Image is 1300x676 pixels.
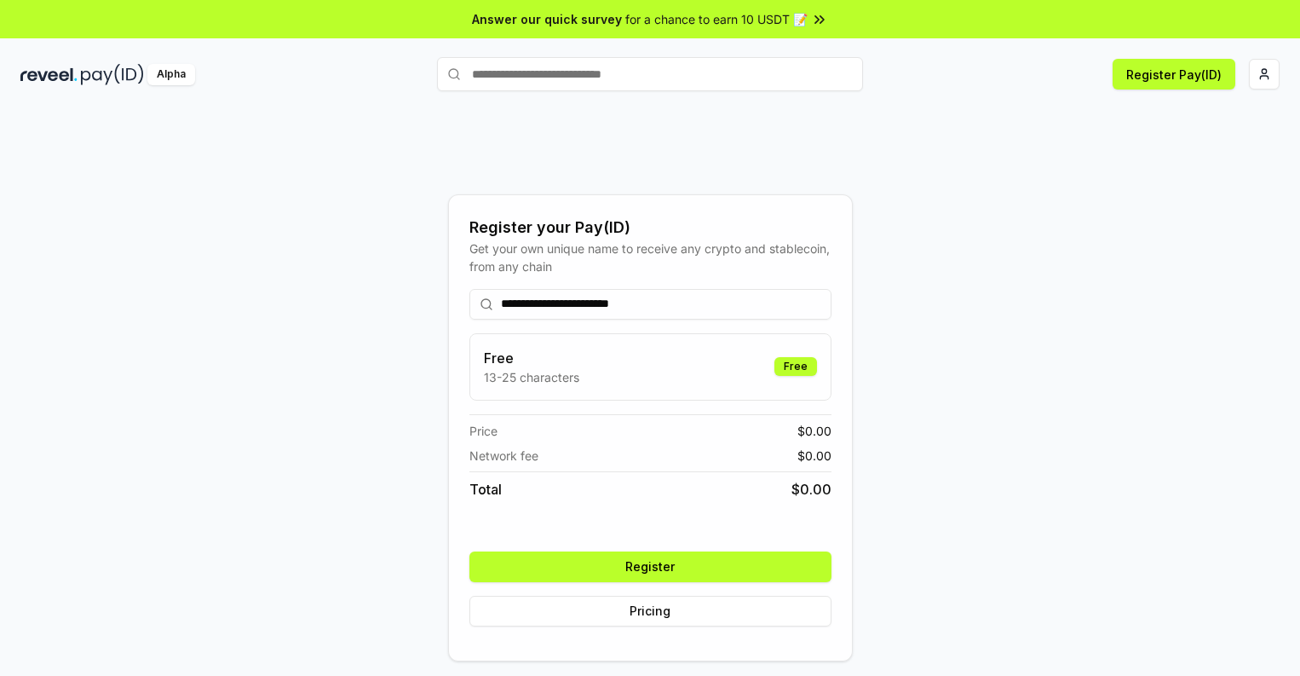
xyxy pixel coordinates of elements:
[797,422,831,440] span: $ 0.00
[20,64,78,85] img: reveel_dark
[81,64,144,85] img: pay_id
[469,552,831,582] button: Register
[469,447,538,465] span: Network fee
[469,216,831,240] div: Register your Pay(ID)
[1113,59,1235,90] button: Register Pay(ID)
[484,368,579,386] p: 13-25 characters
[469,240,831,275] div: Get your own unique name to receive any crypto and stablecoin, from any chain
[791,479,831,500] span: $ 0.00
[797,447,831,465] span: $ 0.00
[625,10,808,28] span: for a chance to earn 10 USDT 📝
[147,64,195,85] div: Alpha
[469,422,498,440] span: Price
[469,479,502,500] span: Total
[484,348,579,368] h3: Free
[774,357,817,376] div: Free
[469,596,831,627] button: Pricing
[472,10,622,28] span: Answer our quick survey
